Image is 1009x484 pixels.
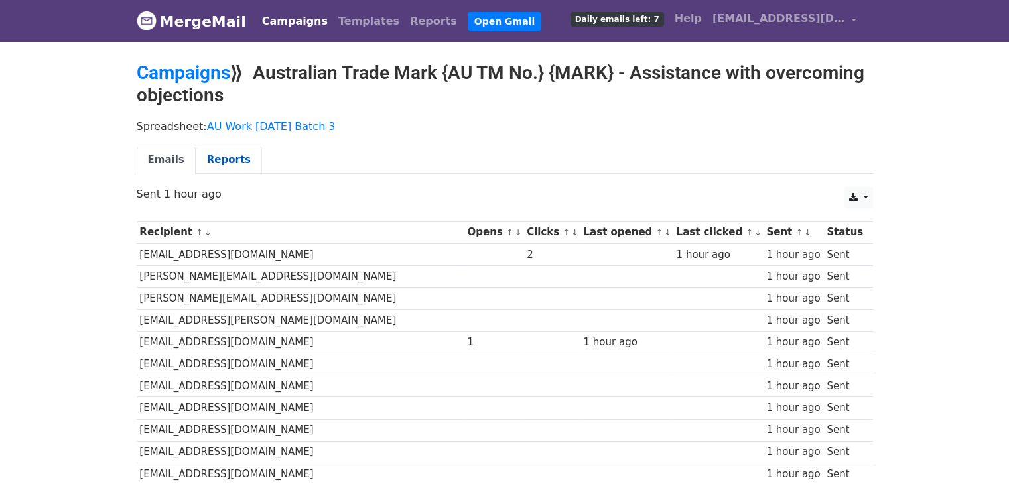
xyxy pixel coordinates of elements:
a: Campaigns [257,8,333,34]
td: [EMAIL_ADDRESS][DOMAIN_NAME] [137,441,464,463]
div: 1 hour ago [766,400,820,416]
td: [EMAIL_ADDRESS][PERSON_NAME][DOMAIN_NAME] [137,310,464,332]
a: ↑ [563,227,570,237]
a: Reports [405,8,462,34]
div: 1 hour ago [583,335,669,350]
a: ↑ [506,227,513,237]
a: Templates [333,8,405,34]
div: 1 hour ago [766,467,820,482]
a: Reports [196,147,262,174]
a: ↓ [664,227,671,237]
td: [EMAIL_ADDRESS][DOMAIN_NAME] [137,375,464,397]
span: Daily emails left: 7 [571,12,664,27]
td: [PERSON_NAME][EMAIL_ADDRESS][DOMAIN_NAME] [137,287,464,309]
div: 1 hour ago [766,422,820,438]
th: Last opened [580,221,673,243]
div: 1 [468,335,521,350]
div: 2 [527,247,577,263]
td: Sent [823,397,866,419]
a: ↓ [571,227,578,237]
span: [EMAIL_ADDRESS][DOMAIN_NAME] [712,11,845,27]
td: [PERSON_NAME][EMAIL_ADDRESS][DOMAIN_NAME] [137,265,464,287]
th: Sent [764,221,824,243]
img: MergeMail logo [137,11,157,30]
td: Sent [823,265,866,287]
a: Emails [137,147,196,174]
a: AU Work [DATE] Batch 3 [207,120,336,133]
div: 1 hour ago [766,335,820,350]
a: Campaigns [137,62,230,84]
a: ↑ [196,227,203,237]
a: Open Gmail [468,12,541,31]
div: 1 hour ago [766,379,820,394]
a: MergeMail [137,7,246,35]
a: Help [669,5,707,32]
td: [EMAIL_ADDRESS][DOMAIN_NAME] [137,332,464,353]
th: Clicks [523,221,580,243]
a: ↓ [754,227,762,237]
iframe: Chat Widget [943,420,1009,484]
div: 1 hour ago [676,247,760,263]
div: 1 hour ago [766,313,820,328]
h2: ⟫ Australian Trade Mark {AU TM No.} {MARK} - Assistance with overcoming objections [137,62,873,106]
div: 1 hour ago [766,291,820,306]
td: Sent [823,332,866,353]
div: 1 hour ago [766,357,820,372]
td: [EMAIL_ADDRESS][DOMAIN_NAME] [137,397,464,419]
td: Sent [823,243,866,265]
td: Sent [823,419,866,441]
td: [EMAIL_ADDRESS][DOMAIN_NAME] [137,353,464,375]
td: Sent [823,353,866,375]
a: ↓ [804,227,811,237]
th: Status [823,221,866,243]
p: Sent 1 hour ago [137,187,873,201]
td: Sent [823,441,866,463]
div: 1 hour ago [766,247,820,263]
td: Sent [823,310,866,332]
a: ↑ [746,227,753,237]
a: ↑ [655,227,663,237]
a: ↑ [795,227,803,237]
th: Recipient [137,221,464,243]
td: [EMAIL_ADDRESS][DOMAIN_NAME] [137,419,464,441]
td: [EMAIL_ADDRESS][DOMAIN_NAME] [137,243,464,265]
a: ↓ [204,227,212,237]
a: Daily emails left: 7 [565,5,669,32]
a: ↓ [515,227,522,237]
a: [EMAIL_ADDRESS][DOMAIN_NAME] [707,5,862,36]
p: Spreadsheet: [137,119,873,133]
td: Sent [823,375,866,397]
div: 1 hour ago [766,444,820,459]
th: Last clicked [673,221,764,243]
div: 1 hour ago [766,269,820,284]
td: Sent [823,287,866,309]
th: Opens [464,221,524,243]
